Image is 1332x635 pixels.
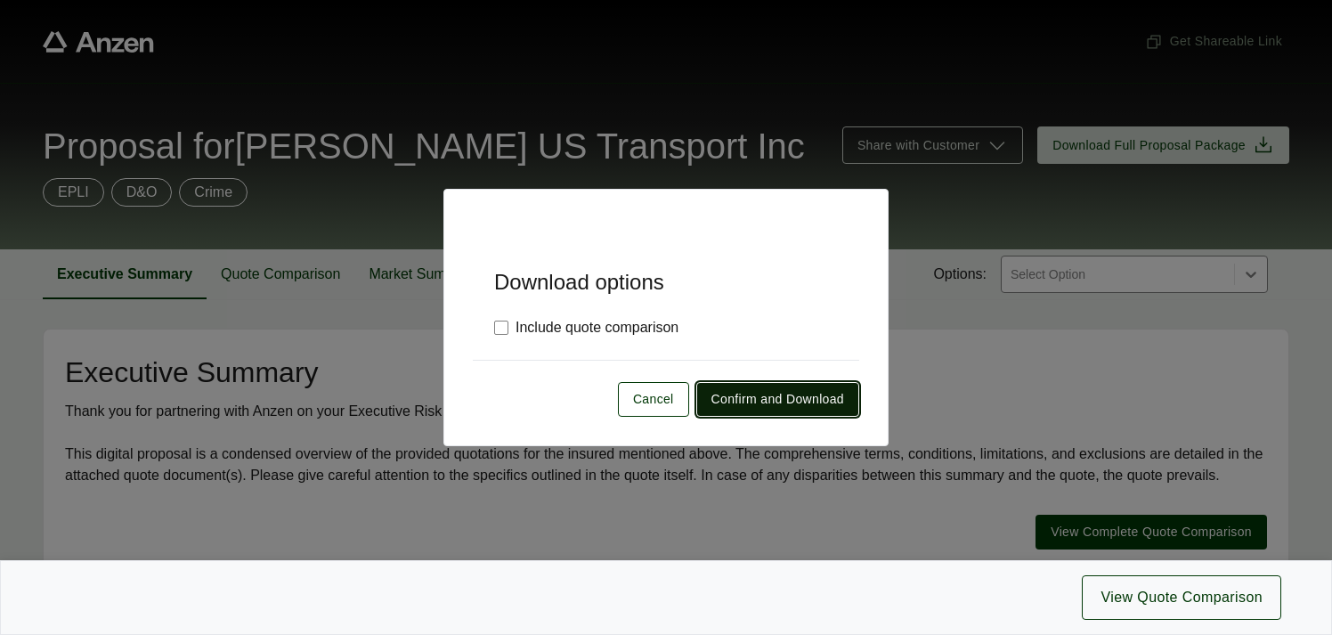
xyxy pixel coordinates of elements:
label: Include quote comparison [494,317,678,338]
span: Cancel [633,390,674,409]
span: Confirm and Download [711,390,844,409]
button: Cancel [618,382,689,417]
span: View Quote Comparison [1101,587,1263,608]
button: Confirm and Download [696,382,859,417]
button: View Quote Comparison [1082,575,1281,620]
h5: Download options [473,240,859,296]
